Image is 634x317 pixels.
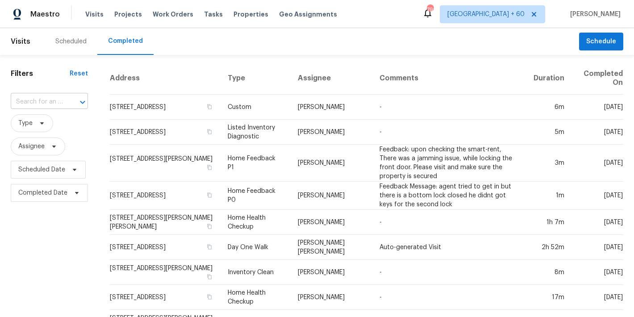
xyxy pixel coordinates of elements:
[571,62,623,95] th: Completed On
[205,273,213,281] button: Copy Address
[221,95,291,120] td: Custom
[221,285,291,310] td: Home Health Checkup
[153,10,193,19] span: Work Orders
[526,145,571,182] td: 3m
[526,285,571,310] td: 17m
[205,243,213,251] button: Copy Address
[18,188,67,197] span: Completed Date
[11,69,70,78] h1: Filters
[30,10,60,19] span: Maestro
[291,210,372,235] td: [PERSON_NAME]
[205,222,213,230] button: Copy Address
[109,145,221,182] td: [STREET_ADDRESS][PERSON_NAME]
[205,103,213,111] button: Copy Address
[221,182,291,210] td: Home Feedback P0
[204,11,223,17] span: Tasks
[526,260,571,285] td: 8m
[291,285,372,310] td: [PERSON_NAME]
[76,96,89,108] button: Open
[205,293,213,301] button: Copy Address
[447,10,525,19] span: [GEOGRAPHIC_DATA] + 60
[571,235,623,260] td: [DATE]
[567,10,621,19] span: [PERSON_NAME]
[526,95,571,120] td: 6m
[11,32,30,51] span: Visits
[427,5,433,14] div: 799
[291,95,372,120] td: [PERSON_NAME]
[221,62,291,95] th: Type
[372,235,526,260] td: Auto-generated Visit
[372,285,526,310] td: -
[372,260,526,285] td: -
[571,145,623,182] td: [DATE]
[18,165,65,174] span: Scheduled Date
[579,33,623,51] button: Schedule
[291,62,372,95] th: Assignee
[526,120,571,145] td: 5m
[109,260,221,285] td: [STREET_ADDRESS][PERSON_NAME]
[205,128,213,136] button: Copy Address
[234,10,268,19] span: Properties
[372,210,526,235] td: -
[205,163,213,171] button: Copy Address
[70,69,88,78] div: Reset
[372,120,526,145] td: -
[221,260,291,285] td: Inventory Clean
[221,145,291,182] td: Home Feedback P1
[526,235,571,260] td: 2h 52m
[571,260,623,285] td: [DATE]
[291,260,372,285] td: [PERSON_NAME]
[109,235,221,260] td: [STREET_ADDRESS]
[372,62,526,95] th: Comments
[526,62,571,95] th: Duration
[291,120,372,145] td: [PERSON_NAME]
[85,10,104,19] span: Visits
[221,235,291,260] td: Day One Walk
[221,120,291,145] td: Listed Inventory Diagnostic
[291,235,372,260] td: [PERSON_NAME] [PERSON_NAME]
[109,120,221,145] td: [STREET_ADDRESS]
[291,182,372,210] td: [PERSON_NAME]
[108,37,143,46] div: Completed
[526,182,571,210] td: 1m
[372,95,526,120] td: -
[109,210,221,235] td: [STREET_ADDRESS][PERSON_NAME][PERSON_NAME]
[571,285,623,310] td: [DATE]
[571,95,623,120] td: [DATE]
[11,95,63,109] input: Search for an address...
[526,210,571,235] td: 1h 7m
[109,95,221,120] td: [STREET_ADDRESS]
[571,182,623,210] td: [DATE]
[372,182,526,210] td: Feedback Message: agent tried to get in but there is a bottom lock closed he didnt got keys for t...
[109,285,221,310] td: [STREET_ADDRESS]
[114,10,142,19] span: Projects
[205,191,213,199] button: Copy Address
[291,145,372,182] td: [PERSON_NAME]
[18,142,45,151] span: Assignee
[586,36,616,47] span: Schedule
[571,210,623,235] td: [DATE]
[571,120,623,145] td: [DATE]
[109,182,221,210] td: [STREET_ADDRESS]
[18,119,33,128] span: Type
[55,37,87,46] div: Scheduled
[109,62,221,95] th: Address
[221,210,291,235] td: Home Health Checkup
[372,145,526,182] td: Feedback: upon checking the smart-rent, There was a jamming issue, while locking the front door. ...
[279,10,337,19] span: Geo Assignments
